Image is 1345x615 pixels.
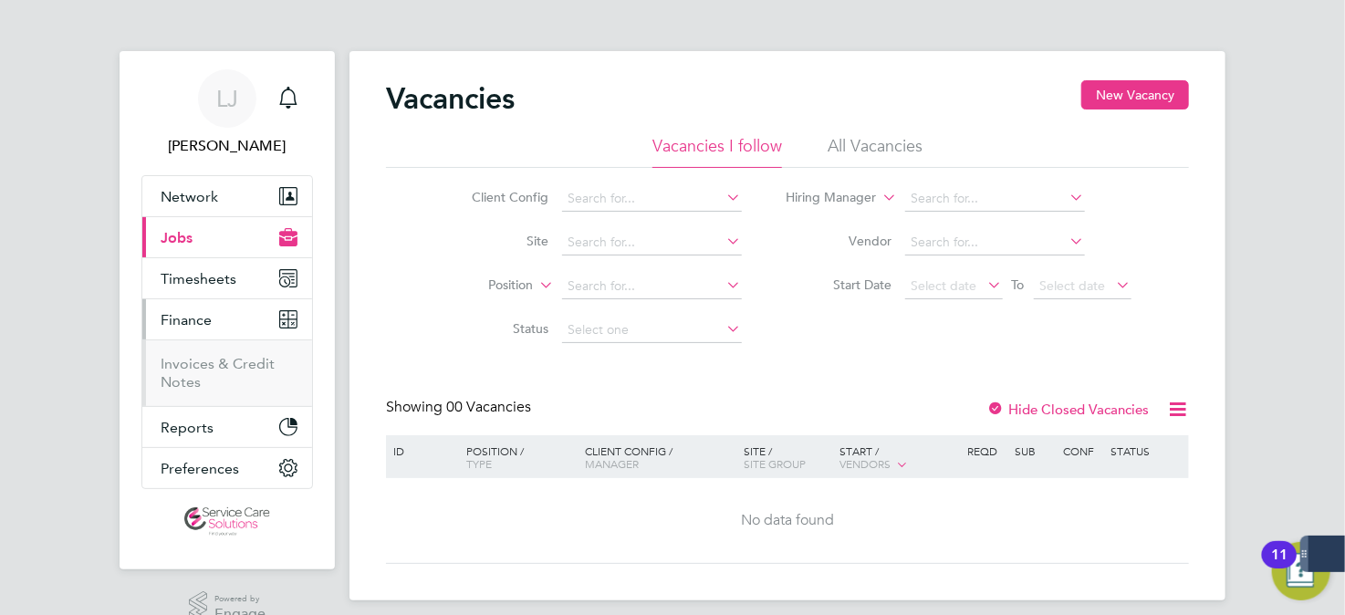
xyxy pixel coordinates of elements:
[161,355,275,391] a: Invoices & Credit Notes
[562,274,742,299] input: Search for...
[1058,435,1106,466] div: Conf
[142,448,312,488] button: Preferences
[142,299,312,339] button: Finance
[386,398,535,417] div: Showing
[912,277,977,294] span: Select date
[562,186,742,212] input: Search for...
[1040,277,1106,294] span: Select date
[787,276,892,293] label: Start Date
[429,276,534,295] label: Position
[446,398,531,416] span: 00 Vacancies
[1107,435,1186,466] div: Status
[120,51,335,569] nav: Main navigation
[142,339,312,406] div: Finance
[835,435,963,481] div: Start /
[142,176,312,216] button: Network
[1272,542,1330,600] button: Open Resource Center, 11 new notifications
[828,135,923,168] li: All Vacancies
[141,507,313,537] a: Go to home page
[839,456,891,471] span: Vendors
[444,233,549,249] label: Site
[1271,555,1288,579] div: 11
[740,435,836,479] div: Site /
[161,188,218,205] span: Network
[787,233,892,249] label: Vendor
[389,511,1186,530] div: No data found
[161,460,239,477] span: Preferences
[214,591,266,607] span: Powered by
[1081,80,1189,109] button: New Vacancy
[772,189,877,207] label: Hiring Manager
[562,230,742,255] input: Search for...
[386,80,515,117] h2: Vacancies
[142,258,312,298] button: Timesheets
[141,69,313,157] a: LJ[PERSON_NAME]
[562,318,742,343] input: Select one
[142,407,312,447] button: Reports
[580,435,740,479] div: Client Config /
[161,270,236,287] span: Timesheets
[986,401,1149,418] label: Hide Closed Vacancies
[466,456,492,471] span: Type
[585,456,639,471] span: Manager
[141,135,313,157] span: Lucy Jolley
[216,87,238,110] span: LJ
[963,435,1010,466] div: Reqd
[389,435,453,466] div: ID
[444,320,549,337] label: Status
[1006,273,1030,297] span: To
[161,419,214,436] span: Reports
[444,189,549,205] label: Client Config
[161,229,193,246] span: Jobs
[905,230,1085,255] input: Search for...
[453,435,580,479] div: Position /
[652,135,782,168] li: Vacancies I follow
[905,186,1085,212] input: Search for...
[142,217,312,257] button: Jobs
[161,311,212,328] span: Finance
[1011,435,1058,466] div: Sub
[745,456,807,471] span: Site Group
[184,507,270,537] img: servicecare-logo-retina.png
